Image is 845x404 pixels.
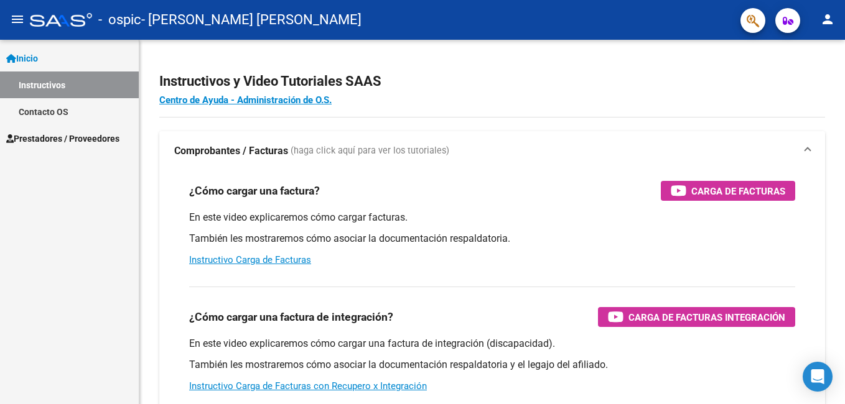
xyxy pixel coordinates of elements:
[159,94,332,106] a: Centro de Ayuda - Administración de O.S.
[98,6,141,34] span: - ospic
[803,362,833,392] div: Open Intercom Messenger
[159,70,825,93] h2: Instructivos y Video Tutoriales SAAS
[189,380,427,392] a: Instructivo Carga de Facturas con Recupero x Integración
[141,6,362,34] span: - [PERSON_NAME] [PERSON_NAME]
[691,183,785,199] span: Carga de Facturas
[6,132,119,145] span: Prestadores / Proveedores
[598,307,795,327] button: Carga de Facturas Integración
[628,310,785,325] span: Carga de Facturas Integración
[189,254,311,265] a: Instructivo Carga de Facturas
[189,337,795,351] p: En este video explicaremos cómo cargar una factura de integración (discapacidad).
[189,211,795,224] p: En este video explicaremos cómo cargar facturas.
[174,144,288,158] strong: Comprobantes / Facturas
[189,182,320,200] h3: ¿Cómo cargar una factura?
[661,181,795,201] button: Carga de Facturas
[10,12,25,27] mat-icon: menu
[189,358,795,372] p: También les mostraremos cómo asociar la documentación respaldatoria y el legajo del afiliado.
[291,144,449,158] span: (haga click aquí para ver los tutoriales)
[820,12,835,27] mat-icon: person
[159,131,825,171] mat-expansion-panel-header: Comprobantes / Facturas (haga click aquí para ver los tutoriales)
[6,52,38,65] span: Inicio
[189,232,795,246] p: También les mostraremos cómo asociar la documentación respaldatoria.
[189,308,393,326] h3: ¿Cómo cargar una factura de integración?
